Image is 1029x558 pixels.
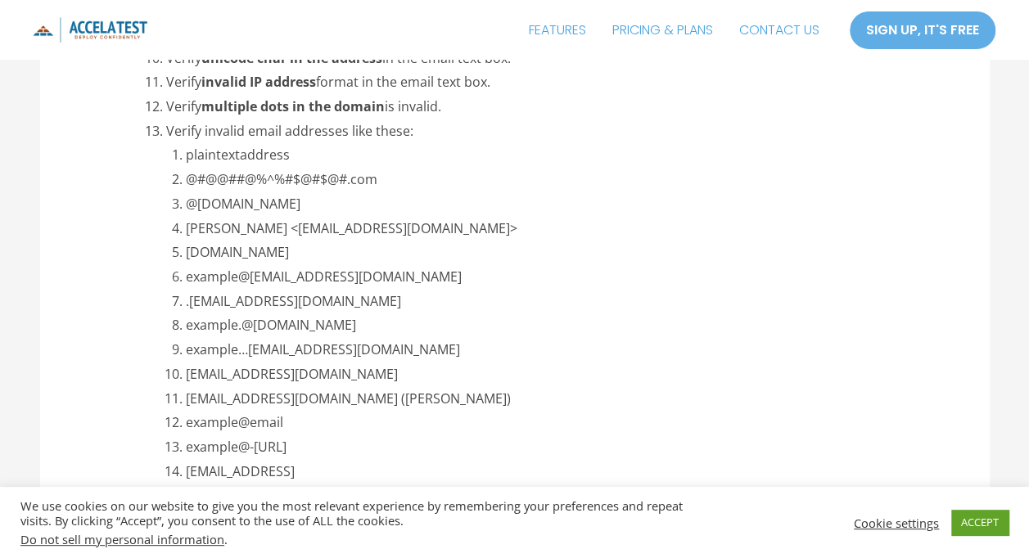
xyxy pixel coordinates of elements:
a: Do not sell my personal information [20,531,224,547]
a: FEATURES [516,10,599,51]
strong: multiple dots in the domain [201,97,385,115]
li: Verify format in the email text box. [166,70,902,95]
li: example.@[DOMAIN_NAME] [186,313,902,338]
a: ACCEPT [951,510,1009,535]
a: SIGN UP, IT'S FREE [849,11,996,50]
li: [EMAIL_ADDRESS][DOMAIN_NAME] [186,362,902,387]
li: example…[EMAIL_ADDRESS][DOMAIN_NAME] [186,338,902,362]
li: @[DOMAIN_NAME] [186,192,902,217]
li: plaintextaddress [186,143,902,168]
a: CONTACT US [726,10,833,51]
li: [EMAIL_ADDRESS][DOMAIN_NAME] ([PERSON_NAME]) [186,387,902,412]
li: [DOMAIN_NAME] [186,241,902,265]
li: example@-[URL] [186,435,902,460]
strong: invalid IP address [201,73,316,91]
div: . [20,532,712,547]
li: .[EMAIL_ADDRESS][DOMAIN_NAME] [186,290,902,314]
nav: Site Navigation [516,10,833,51]
li: [PERSON_NAME] <[EMAIL_ADDRESS][DOMAIN_NAME]> [186,217,902,241]
strong: unicode char in the address [201,49,382,67]
a: Cookie settings [854,515,939,530]
li: [EMAIL_ADDRESS] [186,460,902,484]
a: PRICING & PLANS [599,10,726,51]
div: We use cookies on our website to give you the most relevant experience by remembering your prefer... [20,498,712,547]
li: Verify is invalid. [166,95,902,119]
li: example@111.222.333.44444 [186,484,902,508]
img: icon [33,17,147,43]
li: example@email [186,411,902,435]
li: @#@@##@%^%#$@#$@#.com [186,168,902,192]
li: example@[EMAIL_ADDRESS][DOMAIN_NAME] [186,265,902,290]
